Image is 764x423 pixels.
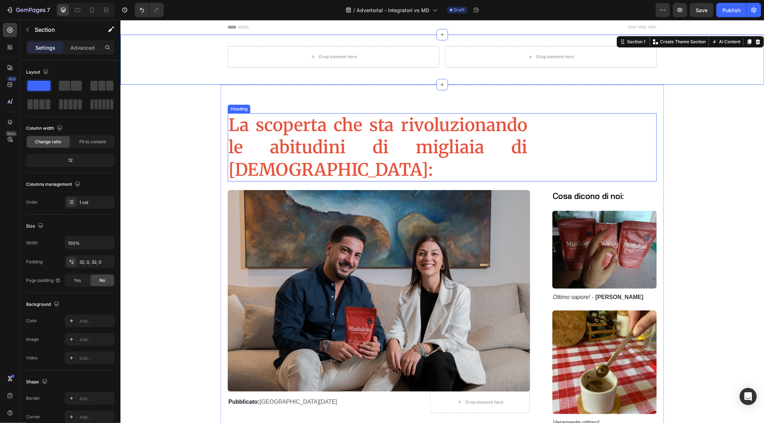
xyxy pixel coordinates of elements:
[198,34,236,40] div: Drop element here
[590,18,621,26] button: AI Content
[454,7,465,13] span: Draft
[26,68,50,77] div: Layout
[3,3,53,17] button: 7
[99,277,105,284] span: No
[107,402,410,418] h2: Il ciclo infinito di pillole: troppi flaconi, poca costanza
[354,6,355,14] span: /
[26,318,37,324] div: Color
[109,86,128,92] div: Heading
[716,3,746,17] button: Publish
[432,170,537,182] h3: Cosa dicono di noi:
[26,277,61,284] div: Page padding
[539,19,585,25] p: Create Theme Section
[135,3,164,17] div: Undo/Redo
[26,259,43,265] div: Padding
[357,6,430,14] span: Advertorial - integratori vs MD
[505,19,526,25] div: Section 1
[108,378,306,386] p: [GEOGRAPHIC_DATA][DATE]
[26,377,49,387] div: Shape
[79,139,106,145] span: Fit to content
[432,290,537,394] img: gempages_509916340421657773-b0e1a7fb-a775-4505-aec0-567436cc32a5.png
[35,25,93,34] p: Section
[7,76,17,82] div: 450
[433,399,479,405] i: Veramente ottimo!
[696,7,708,13] span: Save
[35,44,55,51] p: Settings
[70,44,95,51] p: Advanced
[345,379,383,385] div: Drop element here
[433,274,474,280] i: Ottimo sapore! -
[107,93,408,161] h1: La scoperta che sta rivoluzionando le abitudini di migliaia di [DEMOGRAPHIC_DATA]:
[79,337,113,343] div: Add...
[47,6,50,14] p: 7
[108,379,139,385] strong: Pubblicato:
[79,355,113,362] div: Add...
[416,34,454,40] div: Drop element here
[26,124,64,133] div: Column width
[26,355,38,361] div: Video
[26,222,45,231] div: Size
[432,191,537,269] img: gempages_509916340421657773-835b3fdb-5beb-403c-bf84-13267d7a259d.png
[475,274,523,280] strong: [PERSON_NAME]
[35,139,61,145] span: Change ratio
[74,277,81,284] span: Yes
[26,395,40,402] div: Border
[26,414,40,420] div: Corner
[690,3,714,17] button: Save
[723,6,740,14] div: Publish
[79,414,113,420] div: Add...
[740,388,757,405] div: Open Intercom Messenger
[79,199,113,206] div: 1 col
[107,170,410,372] img: gempages_509916340421657773-d45a55b0-37e4-43ab-afd3-8729861f09ed.jpg
[79,259,113,265] div: 32, 0, 32, 0
[26,180,82,189] div: Columns management
[26,336,39,343] div: Image
[26,240,38,246] div: Width
[79,318,113,324] div: Add...
[65,237,114,249] input: Auto
[26,300,61,309] div: Background
[79,395,113,402] div: Add...
[5,131,17,136] div: Beta
[28,155,113,165] div: 12
[120,20,764,423] iframe: Design area
[26,199,38,205] div: Order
